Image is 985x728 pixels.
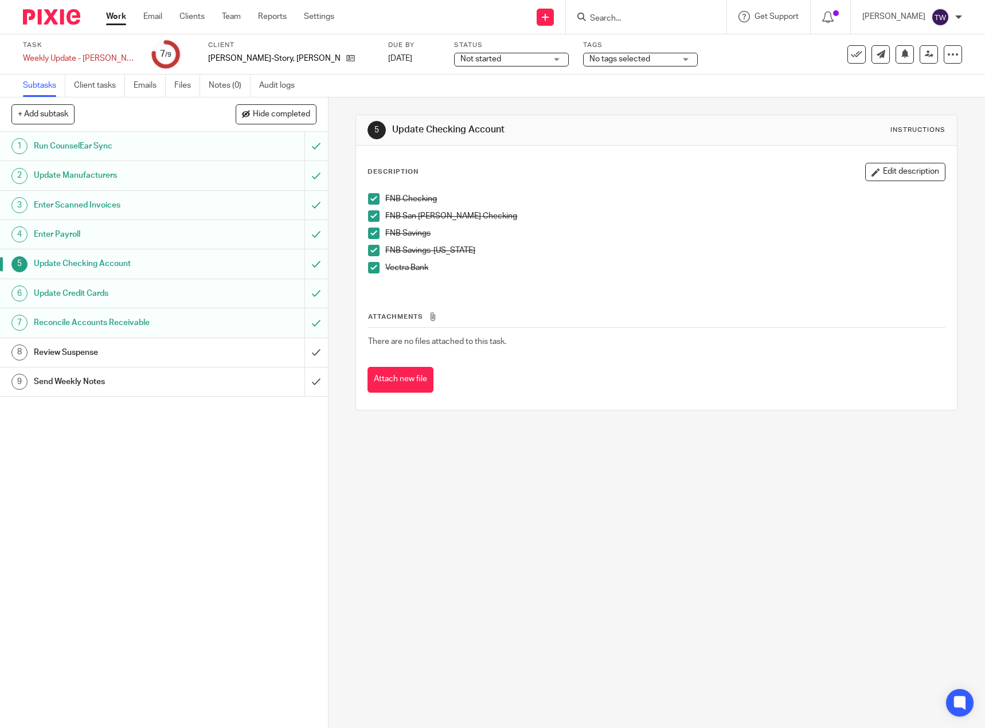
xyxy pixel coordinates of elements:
[258,11,287,22] a: Reports
[388,54,412,62] span: [DATE]
[134,75,166,97] a: Emails
[589,14,692,24] input: Search
[392,124,681,136] h1: Update Checking Account
[174,75,200,97] a: Files
[589,55,650,63] span: No tags selected
[23,53,138,64] div: Weekly Update - Arriola-Story
[583,41,698,50] label: Tags
[385,210,945,222] p: FNB San [PERSON_NAME] Checking
[304,11,334,22] a: Settings
[11,285,28,302] div: 6
[222,11,241,22] a: Team
[862,11,925,22] p: [PERSON_NAME]
[34,167,206,184] h1: Update Manufacturers
[23,53,138,64] div: Weekly Update - [PERSON_NAME]-Story
[865,163,945,181] button: Edit description
[931,8,949,26] img: svg%3E
[11,138,28,154] div: 1
[259,75,303,97] a: Audit logs
[368,314,423,320] span: Attachments
[890,126,945,135] div: Instructions
[385,228,945,239] p: FNB Savings
[368,338,506,346] span: There are no files attached to this task.
[23,75,65,97] a: Subtasks
[11,197,28,213] div: 3
[11,345,28,361] div: 8
[385,245,945,256] p: FNB Savings-[US_STATE]
[209,75,251,97] a: Notes (0)
[11,374,28,390] div: 9
[143,11,162,22] a: Email
[34,344,206,361] h1: Review Suspense
[385,262,945,273] p: Vectra Bank
[165,52,171,58] small: /9
[368,367,433,393] button: Attach new file
[11,256,28,272] div: 5
[34,226,206,243] h1: Enter Payroll
[388,41,440,50] label: Due by
[755,13,799,21] span: Get Support
[368,121,386,139] div: 5
[34,373,206,390] h1: Send Weekly Notes
[11,168,28,184] div: 2
[34,138,206,155] h1: Run CounselEar Sync
[34,197,206,214] h1: Enter Scanned Invoices
[179,11,205,22] a: Clients
[23,41,138,50] label: Task
[160,48,171,61] div: 7
[11,226,28,242] div: 4
[106,11,126,22] a: Work
[34,255,206,272] h1: Update Checking Account
[454,41,569,50] label: Status
[34,285,206,302] h1: Update Credit Cards
[208,41,374,50] label: Client
[11,104,75,124] button: + Add subtask
[253,110,310,119] span: Hide completed
[34,314,206,331] h1: Reconcile Accounts Receivable
[460,55,501,63] span: Not started
[11,315,28,331] div: 7
[208,53,341,64] p: [PERSON_NAME]-Story, [PERSON_NAME]
[236,104,316,124] button: Hide completed
[74,75,125,97] a: Client tasks
[368,167,419,177] p: Description
[385,193,945,205] p: FNB Checking
[23,9,80,25] img: Pixie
